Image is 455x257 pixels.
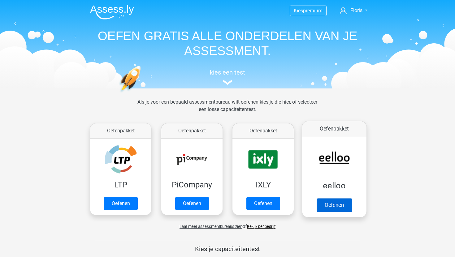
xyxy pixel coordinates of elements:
a: Oefenen [317,198,352,212]
a: Kiespremium [290,6,326,15]
a: Floris [337,7,370,14]
img: oefenen [119,66,165,122]
span: Floris [350,7,362,13]
h5: Kies je capaciteitentest [95,245,360,253]
a: kies een test [85,69,370,85]
a: Oefenen [104,197,138,210]
a: Oefenen [175,197,209,210]
span: premium [303,8,323,14]
a: Bekijk per bedrijf [247,224,275,229]
h1: OEFEN GRATIS ALLE ONDERDELEN VAN JE ASSESSMENT. [85,28,370,58]
img: assessment [223,80,232,85]
span: Kies [294,8,303,14]
img: Assessly [90,5,134,19]
span: Laat meer assessmentbureaus zien [180,224,242,229]
h5: kies een test [85,69,370,76]
a: Oefenen [246,197,280,210]
div: Als je voor een bepaald assessmentbureau wilt oefenen kies je die hier, of selecteer een losse ca... [132,98,322,121]
div: of [85,218,370,230]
